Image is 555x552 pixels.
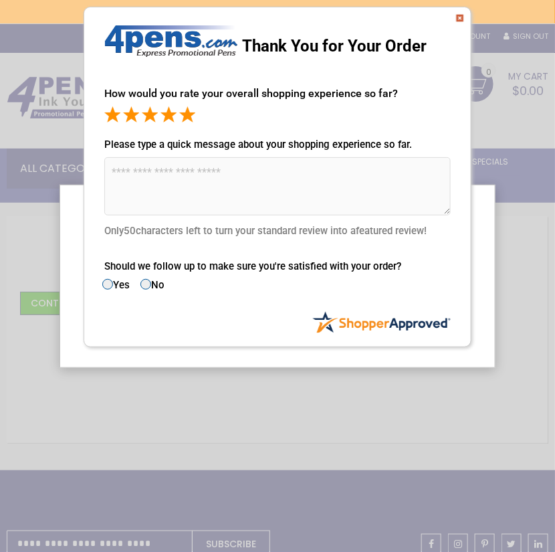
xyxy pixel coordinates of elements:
[104,279,130,291] label: Yes
[104,21,238,64] img: Thank You for Your Order
[356,225,427,237] span: featured review!
[104,225,451,237] div: Only characters left to turn your standard review into a
[456,14,464,22] img: x
[242,37,427,56] span: Thank You for Your Order
[142,279,164,291] label: No
[142,280,151,288] input: No
[104,74,451,125] div: How would you rate your overall shopping experience so far?
[104,260,451,272] div: Should we follow up to make sure you're satisfied with your order?
[104,280,113,288] input: Yes
[124,225,136,237] span: 50
[104,139,451,151] div: Please type a quick message about your shopping experience so far.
